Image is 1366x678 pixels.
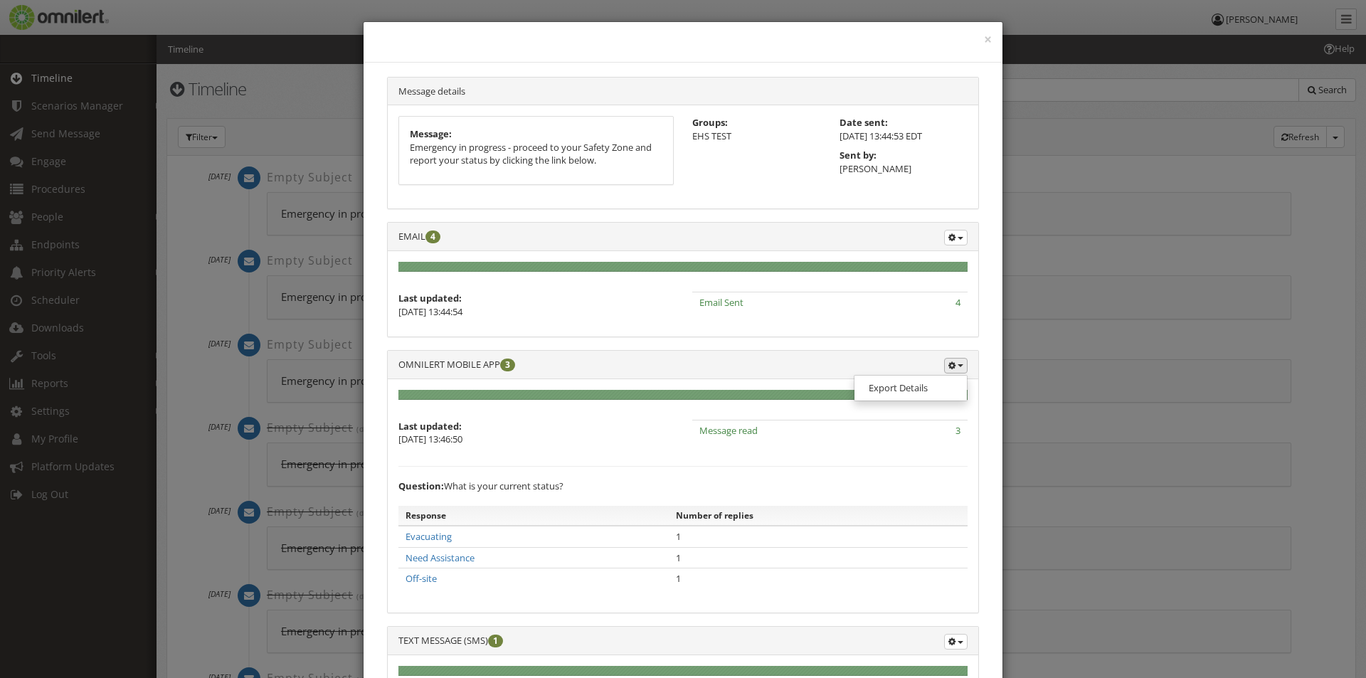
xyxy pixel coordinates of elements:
[425,231,440,243] span: 4
[398,292,462,304] strong: Last updated:
[669,506,968,526] th: Number of replies
[398,420,462,433] strong: Last updated:
[410,141,662,167] p: Emergency in progress - proceed to your Safety Zone and report your status by clicking the link b...
[388,223,978,251] div: EMAIL
[840,116,888,129] strong: Date sent:
[840,129,968,143] p: [DATE] 13:44:53 EDT
[699,296,743,309] span: Email Sent
[854,379,967,397] a: Export Details
[840,162,968,176] p: [PERSON_NAME]
[488,635,503,647] span: 1
[398,506,669,526] th: Response
[398,480,444,492] strong: Question:
[669,526,968,547] td: 1
[406,530,452,543] a: Evacuating
[398,305,674,319] p: [DATE] 13:44:54
[669,568,968,589] td: 1
[388,351,978,379] div: OMNILERT MOBILE APP
[692,116,728,129] strong: Groups:
[840,149,877,161] strong: Sent by:
[388,627,978,655] div: TEXT MESSAGE (SMS)
[955,424,960,437] span: 3
[32,10,61,23] span: Help
[692,129,821,143] li: EHS TEST
[388,78,978,106] div: Message details
[410,127,452,140] strong: Message:
[984,33,992,47] button: ×
[955,296,960,309] span: 4
[406,572,437,585] a: Off-site
[398,480,968,493] div: What is your current status?
[406,551,475,564] a: Need Assistance
[500,359,515,371] span: 3
[699,424,758,437] span: Message read
[398,433,674,446] p: [DATE] 13:46:50
[669,547,968,568] td: 1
